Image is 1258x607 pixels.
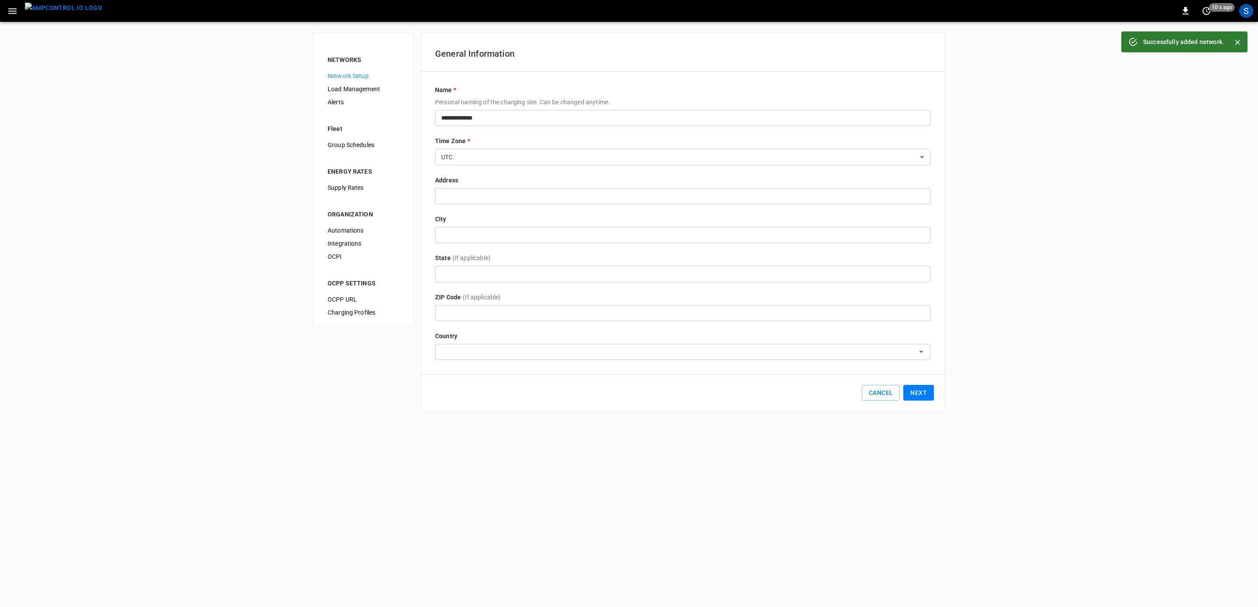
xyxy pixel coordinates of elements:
p: (If applicable) [463,293,501,302]
div: NETWORKS [328,55,399,64]
div: OCPP SETTINGS [328,279,399,288]
div: Integrations [321,237,406,250]
p: (If applicable) [453,254,491,262]
p: Personal naming of the charging site. Can be changed anytime. [435,98,930,106]
div: Charging Profiles [321,306,406,319]
button: Open [915,346,927,358]
p: Country [435,332,930,340]
button: Close [1231,36,1244,49]
p: Address [435,176,930,185]
button: Next [903,385,934,401]
div: OCPI [321,250,406,263]
p: State [435,254,451,262]
button: Cancel [862,385,900,401]
div: UTC [435,149,930,165]
p: City [435,215,930,223]
span: Automations [328,226,399,235]
span: Load Management [328,85,399,94]
span: Integrations [328,239,399,248]
span: Charging Profiles [328,308,399,317]
div: Network Setup [321,69,406,82]
img: ampcontrol.io logo [25,3,102,14]
div: Successfully added network. [1143,34,1224,50]
span: Alerts [328,98,399,107]
span: OCPI [328,252,399,261]
div: Load Management [321,82,406,96]
div: Supply Rates [321,181,406,194]
span: Supply Rates [328,183,399,192]
p: ZIP Code [435,293,461,302]
div: ENERGY RATES [328,167,399,176]
div: ORGANIZATION [328,210,399,219]
p: Name [435,86,930,94]
div: Group Schedules [321,138,406,151]
h6: General Information [435,47,930,61]
span: Group Schedules [328,141,399,150]
div: Automations [321,224,406,237]
p: Time Zone [435,137,930,145]
span: Network Setup [328,72,399,81]
span: OCPP URL [328,295,399,304]
div: profile-icon [1239,4,1253,18]
div: Alerts [321,96,406,109]
span: 10 s ago [1209,3,1235,12]
div: Fleet [328,124,399,133]
button: set refresh interval [1199,4,1213,18]
div: OCPP URL [321,293,406,306]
